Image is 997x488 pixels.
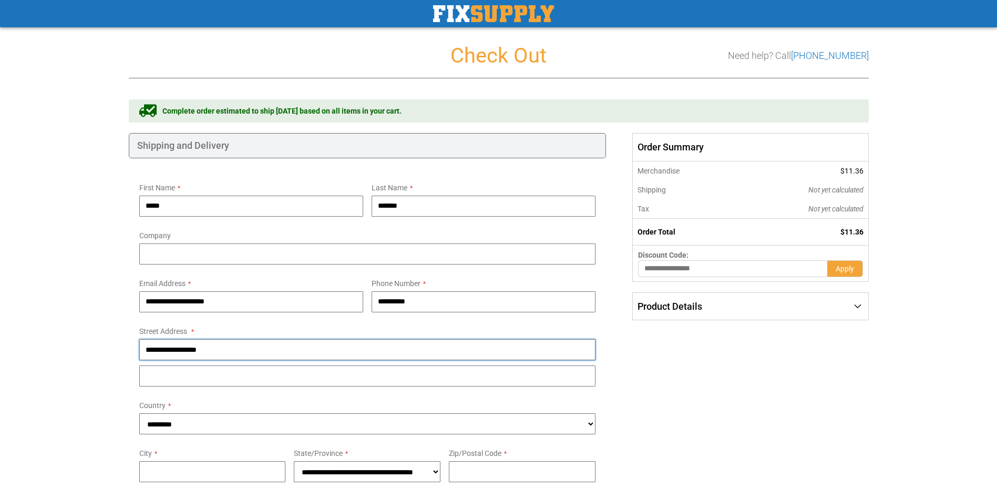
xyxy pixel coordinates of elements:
img: Fix Industrial Supply [433,5,554,22]
span: $11.36 [840,228,864,236]
th: Merchandise [633,161,737,180]
span: Order Summary [632,133,868,161]
span: Company [139,231,171,240]
span: State/Province [294,449,343,457]
span: Not yet calculated [808,186,864,194]
span: First Name [139,184,175,192]
strong: Order Total [638,228,675,236]
h3: Need help? Call [728,50,869,61]
span: $11.36 [840,167,864,175]
span: Email Address [139,279,186,288]
span: Last Name [372,184,407,192]
span: City [139,449,152,457]
a: [PHONE_NUMBER] [791,50,869,61]
span: Shipping [638,186,666,194]
h1: Check Out [129,44,869,67]
span: Product Details [638,301,702,312]
span: Discount Code: [638,251,688,259]
span: Phone Number [372,279,420,288]
span: Complete order estimated to ship [DATE] based on all items in your cart. [162,106,402,116]
button: Apply [827,260,863,277]
span: Zip/Postal Code [449,449,501,457]
th: Tax [633,199,737,219]
span: Street Address [139,327,187,335]
div: Shipping and Delivery [129,133,607,158]
span: Not yet calculated [808,205,864,213]
a: store logo [433,5,554,22]
span: Country [139,401,166,410]
span: Apply [836,265,854,273]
